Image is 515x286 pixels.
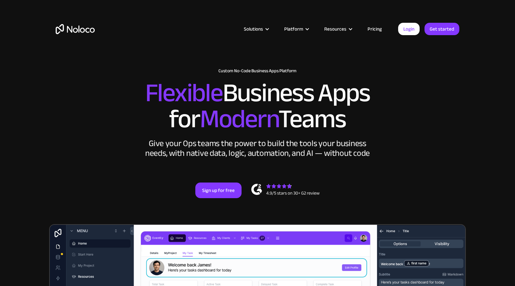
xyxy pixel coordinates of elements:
[316,25,359,33] div: Resources
[276,25,316,33] div: Platform
[236,25,276,33] div: Solutions
[144,139,371,158] div: Give your Ops teams the power to build the tools your business needs, with native data, logic, au...
[145,69,223,117] span: Flexible
[56,80,459,132] h2: Business Apps for Teams
[425,23,459,35] a: Get started
[244,25,263,33] div: Solutions
[195,183,242,198] a: Sign up for free
[398,23,420,35] a: Login
[56,24,95,34] a: home
[200,95,278,143] span: Modern
[284,25,303,33] div: Platform
[324,25,346,33] div: Resources
[359,25,390,33] a: Pricing
[56,68,459,74] h1: Custom No-Code Business Apps Platform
